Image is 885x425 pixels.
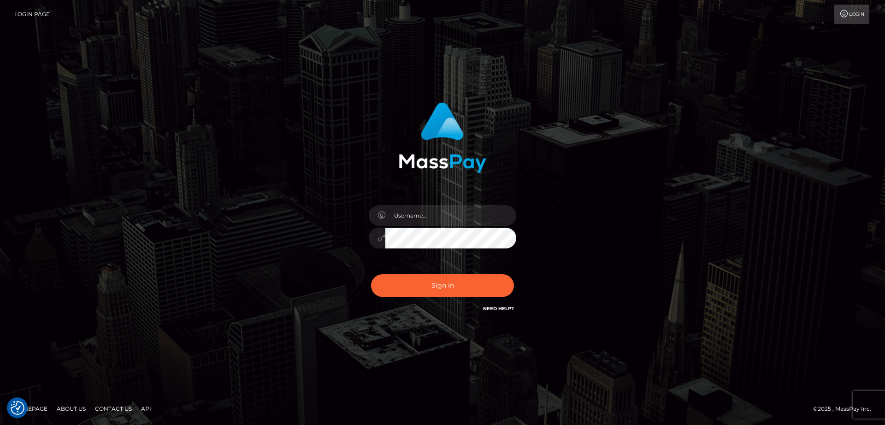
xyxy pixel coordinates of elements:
[11,401,24,415] button: Consent Preferences
[11,401,24,415] img: Revisit consent button
[53,401,89,416] a: About Us
[371,274,514,297] button: Sign in
[399,102,486,173] img: MassPay Login
[385,205,516,226] input: Username...
[14,5,50,24] a: Login Page
[834,5,869,24] a: Login
[813,404,878,414] div: © 2025 , MassPay Inc.
[137,401,155,416] a: API
[10,401,51,416] a: Homepage
[91,401,136,416] a: Contact Us
[483,306,514,312] a: Need Help?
